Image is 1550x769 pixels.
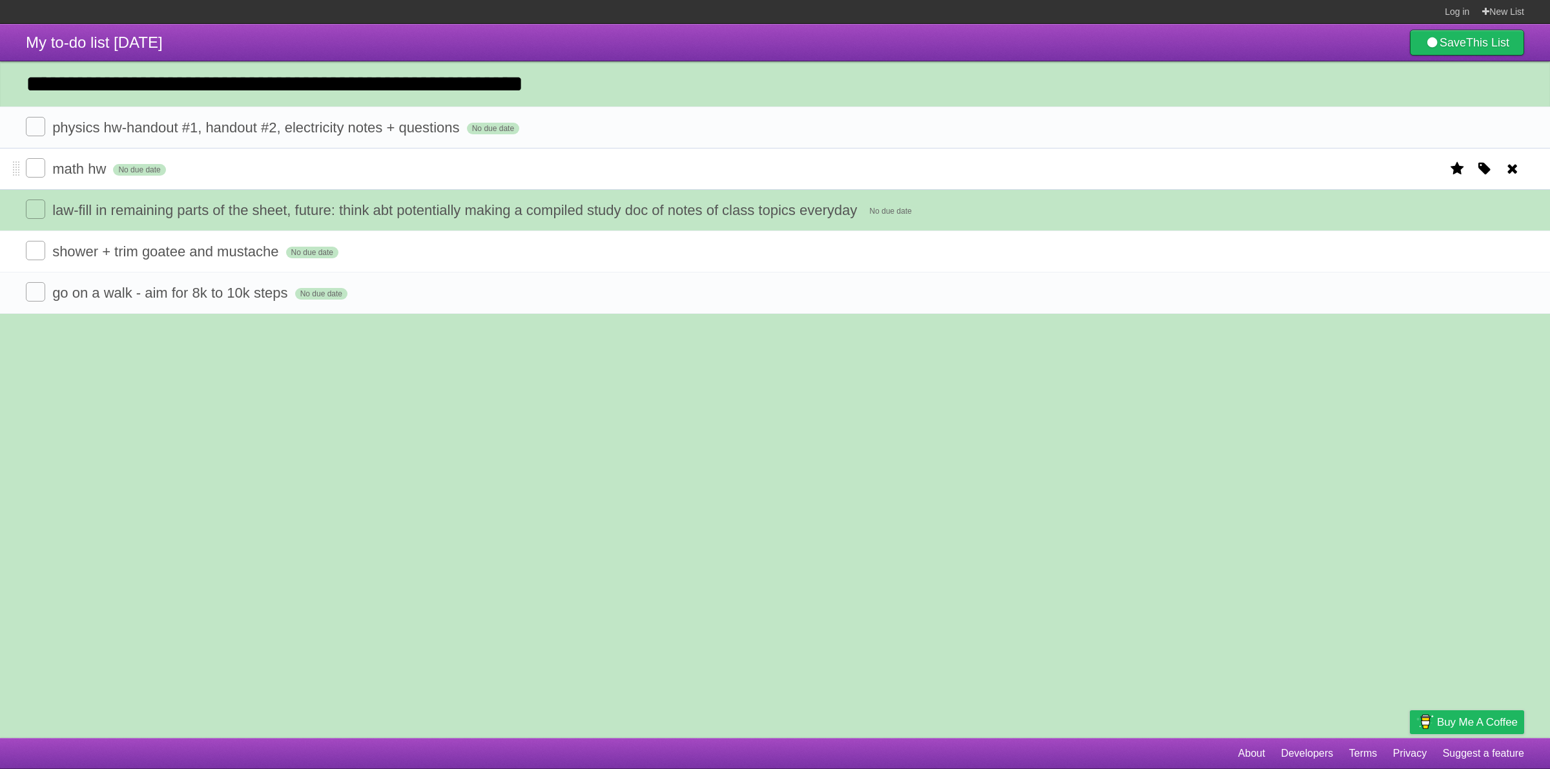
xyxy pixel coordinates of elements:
[52,243,282,260] span: shower + trim goatee and mustache
[864,205,916,217] span: No due date
[1437,711,1518,733] span: Buy me a coffee
[1410,710,1524,734] a: Buy me a coffee
[295,288,347,300] span: No due date
[52,202,860,218] span: law-fill in remaining parts of the sheet, future: think abt potentially making a compiled study d...
[52,285,291,301] span: go on a walk - aim for 8k to 10k steps
[286,247,338,258] span: No due date
[52,161,109,177] span: math hw
[1281,741,1333,766] a: Developers
[1238,741,1265,766] a: About
[1349,741,1378,766] a: Terms
[26,158,45,178] label: Done
[26,34,163,51] span: My to-do list [DATE]
[52,119,462,136] span: physics hw-handout #1, handout #2, electricity notes + questions
[113,164,165,176] span: No due date
[467,123,519,134] span: No due date
[1393,741,1427,766] a: Privacy
[1410,30,1524,56] a: SaveThis List
[26,241,45,260] label: Done
[1445,158,1470,179] label: Star task
[1443,741,1524,766] a: Suggest a feature
[26,117,45,136] label: Done
[1466,36,1509,49] b: This List
[26,282,45,302] label: Done
[1416,711,1434,733] img: Buy me a coffee
[26,200,45,219] label: Done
